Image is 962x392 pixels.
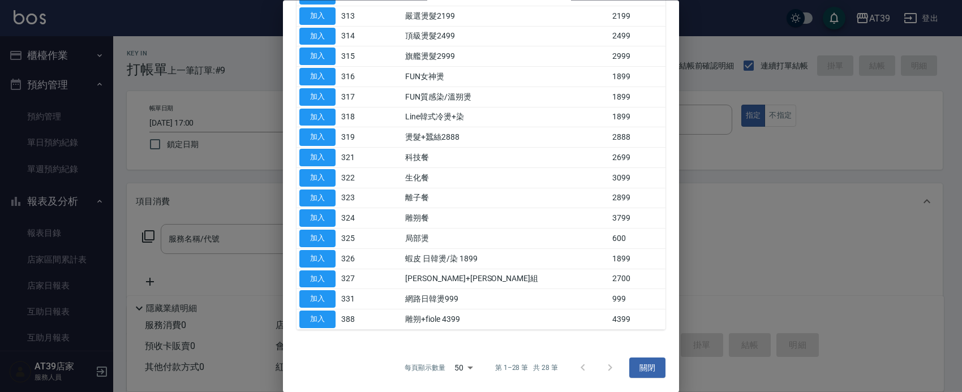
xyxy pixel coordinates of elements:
td: 323 [338,188,371,209]
td: 燙髮+蠶絲2888 [402,127,609,148]
button: 加入 [299,250,336,268]
td: 科技餐 [402,148,609,168]
button: 加入 [299,109,336,126]
td: 999 [609,289,665,309]
td: 2699 [609,148,665,168]
td: 1899 [609,249,665,269]
td: 1899 [609,107,665,128]
button: 加入 [299,48,336,66]
button: 加入 [299,28,336,45]
button: 加入 [299,68,336,86]
td: 325 [338,229,371,249]
td: 316 [338,67,371,87]
td: 2700 [609,269,665,290]
button: 加入 [299,210,336,227]
p: 每頁顯示數量 [405,363,445,373]
button: 加入 [299,291,336,308]
td: 324 [338,208,371,229]
td: FUN質感染/溫朔燙 [402,87,609,107]
button: 加入 [299,129,336,147]
td: 319 [338,127,371,148]
div: 50 [450,352,477,383]
td: FUN女神燙 [402,67,609,87]
p: 第 1–28 筆 共 28 筆 [495,363,558,373]
button: 加入 [299,189,336,207]
button: 加入 [299,230,336,248]
td: 旗艦燙髮2999 [402,46,609,67]
td: 317 [338,87,371,107]
td: 3799 [609,208,665,229]
td: 600 [609,229,665,249]
td: 離子餐 [402,188,609,209]
td: 蝦皮 日韓燙/染 1899 [402,249,609,269]
button: 加入 [299,169,336,187]
td: 2899 [609,188,665,209]
td: [PERSON_NAME]+[PERSON_NAME]組 [402,269,609,290]
td: 嚴選燙髮2199 [402,6,609,27]
td: 314 [338,27,371,47]
td: 1899 [609,67,665,87]
button: 加入 [299,88,336,106]
td: 1899 [609,87,665,107]
td: 2999 [609,46,665,67]
button: 加入 [299,149,336,167]
td: 318 [338,107,371,128]
td: 2888 [609,127,665,148]
td: 2499 [609,27,665,47]
td: 327 [338,269,371,290]
td: 生化餐 [402,168,609,188]
td: 313 [338,6,371,27]
td: 網路日韓燙999 [402,289,609,309]
button: 加入 [299,311,336,329]
td: 雕朔餐 [402,208,609,229]
td: 局部燙 [402,229,609,249]
td: 388 [338,309,371,330]
td: 331 [338,289,371,309]
td: Line韓式冷燙+染 [402,107,609,128]
td: 頂級燙髮2499 [402,27,609,47]
button: 加入 [299,7,336,25]
button: 關閉 [629,357,665,378]
td: 315 [338,46,371,67]
td: 326 [338,249,371,269]
td: 3099 [609,168,665,188]
td: 321 [338,148,371,168]
td: 雕朔+fiole 4399 [402,309,609,330]
td: 4399 [609,309,665,330]
button: 加入 [299,270,336,288]
td: 322 [338,168,371,188]
td: 2199 [609,6,665,27]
